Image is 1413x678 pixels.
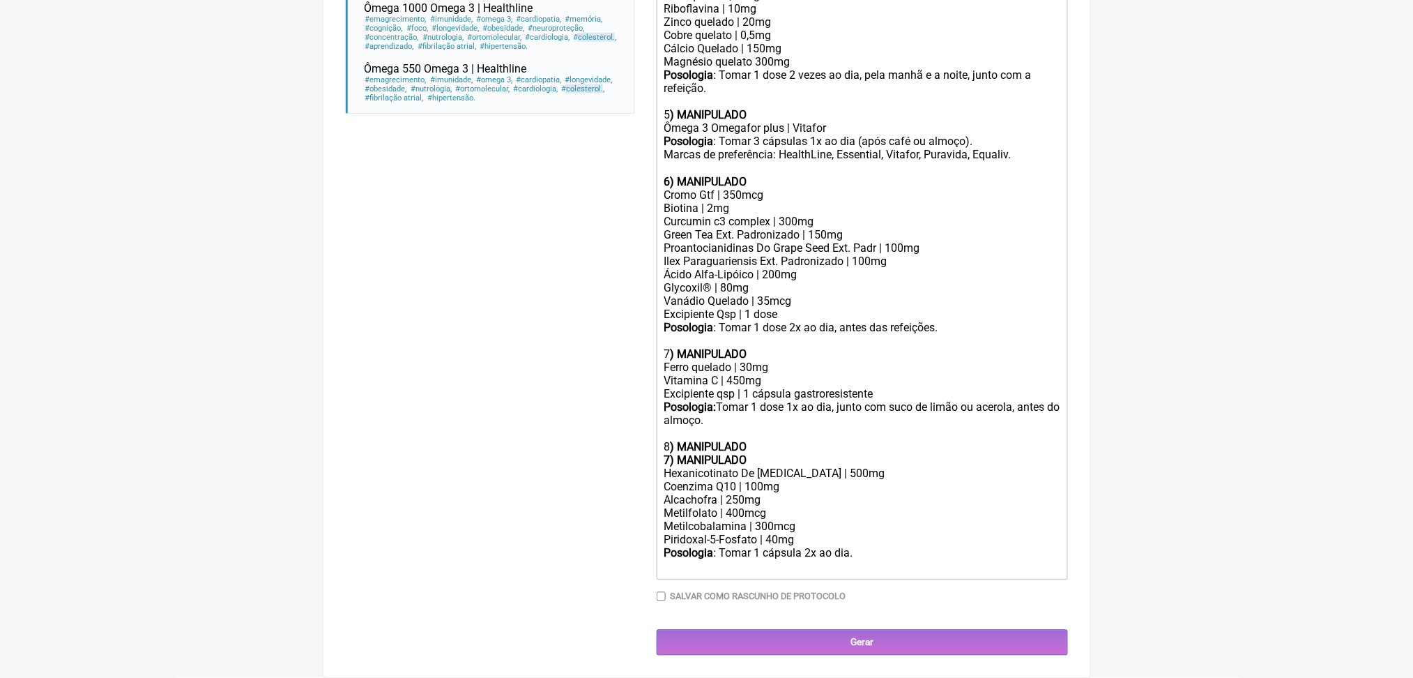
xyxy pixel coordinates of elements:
div: : Tomar 3 cápsulas 1x ao dia (após café ou almoço). Marcas de preferência: HealthLine, Essential,... [664,135,1060,163]
span: nutrologia [422,33,464,42]
div: : Tomar 1 cápsula 2x ao dia. ㅤ [664,547,1060,575]
span: cardiopatia [515,75,562,84]
div: : Tomar 1 dose 2x ao dia, antes das refeições. [664,322,1060,335]
div: Metilfolato | 400mcg [664,507,1060,520]
strong: Posologia: [664,401,716,414]
span: imunidade [429,15,473,24]
div: Coenzima Q10 | 100mg [664,481,1060,494]
strong: ) MANIPULADO [670,348,747,361]
div: Green Tea Ext. Padronizado | 150mg [664,229,1060,242]
span: concentração [365,33,420,42]
label: Salvar como rascunho de Protocolo [670,592,846,602]
div: Magnésio quelato 300mg [664,55,1060,68]
span: Ômega 1000 Omega 3 | Healthline [365,1,533,15]
span: emagrecimento [365,15,427,24]
div: Ilex Paraguariensis Ext. Padronizado | 100mg [664,255,1060,269]
div: 8 [664,441,1060,454]
span: nutrologia [410,84,452,93]
span: hipertensão [427,93,476,103]
span: colesterol [578,33,615,42]
span: longevidade [564,75,613,84]
div: Biotina | 2mg [664,202,1060,216]
span: fibrilação atrial [365,93,425,103]
div: : Tomar 1 dose 2 vezes ao dia, pela manhã e a noite, junto com a refeição. [664,68,1060,108]
span: obesidade [482,24,525,33]
div: Tomar 1 dose 1x ao dia, junto com suco de limão ou acerola, antes do almoço. [664,401,1060,441]
input: Gerar [657,630,1068,656]
span: aprendizado [365,42,415,51]
strong: Posologia [664,322,713,335]
div: Cromo Gtf | 350mcg [664,189,1060,202]
span: neuroproteção [527,24,585,33]
div: 7 Ferro quelado | 30mg Vitamina C | 450mg Excipiente qsp | 1 cápsula gastroresistente [664,335,1060,401]
strong: Posologia [664,68,713,82]
strong: ) MANIPULADO [670,108,747,121]
span: cardiopatia [515,15,562,24]
span: omega 3 [475,15,513,24]
div: Cobre quelato | 0,5mg Cálcio Quelado | 150mg [664,29,1060,55]
span: ortomolecular [455,84,510,93]
div: Glycoxil® | 80mg Vanádio Quelado | 35mcg [664,282,1060,308]
strong: Posologia [664,135,713,148]
div: Riboflavina | 10mg Zinco quelado | 20mg [664,2,1060,29]
div: 5 [664,108,1060,121]
span: obesidade [365,84,408,93]
div: Ômega 3 Omegafor plus | Vitafor [664,121,1060,135]
span: ortomolecular [466,33,522,42]
div: Hexanicotinato De [MEDICAL_DATA] | 500mg [664,467,1060,481]
span: imunidade [429,75,473,84]
strong: 7) MANIPULADO [664,454,747,467]
span: omega 3 [475,75,513,84]
span: cognição [365,24,404,33]
div: Proantocianidinas Do Grape Seed Ext. Padr | 100mg [664,242,1060,255]
span: fibrilação atrial [417,42,477,51]
div: Excipiente Qsp | 1 dose [664,308,1060,322]
div: Ácido Alfa-Lipóico | 200mg [664,269,1060,282]
span: foco [406,24,429,33]
strong: Posologia [664,547,713,560]
strong: ) MANIPULADO [670,441,747,454]
div: Metilcobalamina | 300mcg [664,520,1060,534]
span: longevidade [431,24,480,33]
span: cardiologia [524,33,570,42]
div: Piridoxal-5-Fosfato | 40mg [664,534,1060,547]
span: colesterol [566,84,603,93]
div: Alcachofra | 250mg [664,494,1060,507]
strong: 6) MANIPULADO [664,176,747,189]
span: cardiologia [512,84,558,93]
span: Ômega 550 Omega 3 | Healthline [365,62,527,75]
div: Curcumin c3 complex | 300mg [664,216,1060,229]
span: memória [564,15,603,24]
span: hipertensão [479,42,528,51]
span: emagrecimento [365,75,427,84]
